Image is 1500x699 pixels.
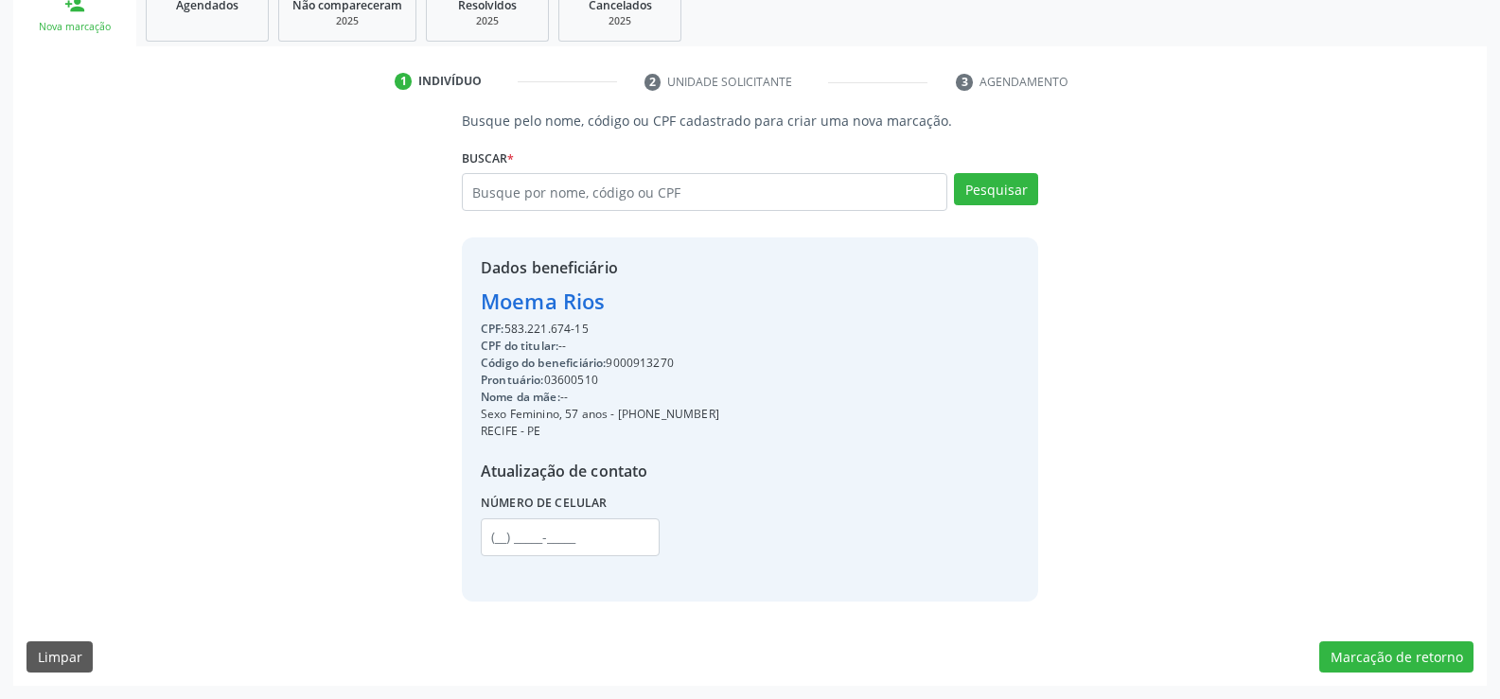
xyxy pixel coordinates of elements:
[481,406,719,423] div: Sexo Feminino, 57 anos - [PHONE_NUMBER]
[26,20,123,34] div: Nova marcação
[954,173,1038,205] button: Pesquisar
[481,338,558,354] span: CPF do titular:
[440,14,535,28] div: 2025
[481,338,719,355] div: --
[481,518,660,556] input: (__) _____-_____
[462,111,1038,131] p: Busque pelo nome, código ou CPF cadastrado para criar uma nova marcação.
[481,286,719,317] div: Moema Rios
[418,73,482,90] div: Indivíduo
[481,372,719,389] div: 03600510
[395,73,412,90] div: 1
[481,355,606,371] span: Código do beneficiário:
[1319,641,1474,673] button: Marcação de retorno
[481,355,719,372] div: 9000913270
[481,489,608,518] label: Número de celular
[481,321,504,337] span: CPF:
[481,321,719,338] div: 583.221.674-15
[462,173,947,211] input: Busque por nome, código ou CPF
[573,14,667,28] div: 2025
[481,423,719,440] div: RECIFE - PE
[462,144,514,173] label: Buscar
[481,389,560,405] span: Nome da mãe:
[481,372,544,388] span: Prontuário:
[481,389,719,406] div: --
[26,641,93,673] button: Limpar
[292,14,402,28] div: 2025
[481,256,719,279] div: Dados beneficiário
[481,460,719,482] div: Atualização de contato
